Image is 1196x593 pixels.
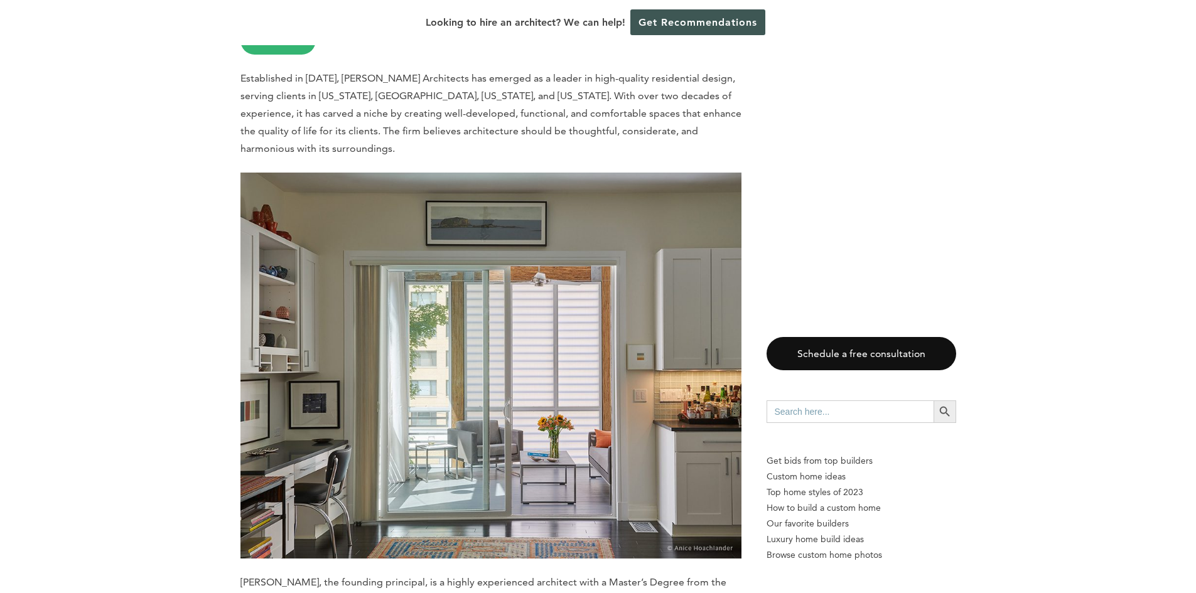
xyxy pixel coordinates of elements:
a: How to build a custom home [767,500,956,516]
a: Custom home ideas [767,469,956,484]
a: Top home styles of 2023 [767,484,956,500]
a: Browse custom home photos [767,547,956,563]
p: Established in [DATE], [PERSON_NAME] Architects has emerged as a leader in high-quality residenti... [240,70,741,158]
a: Our favorite builders [767,516,956,532]
a: Schedule a free consultation [767,337,956,370]
svg: Search [938,405,952,419]
a: Get Recommendations [630,9,765,35]
input: Search here... [767,400,934,423]
p: Get bids from top builders [767,453,956,469]
a: Luxury home build ideas [767,532,956,547]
